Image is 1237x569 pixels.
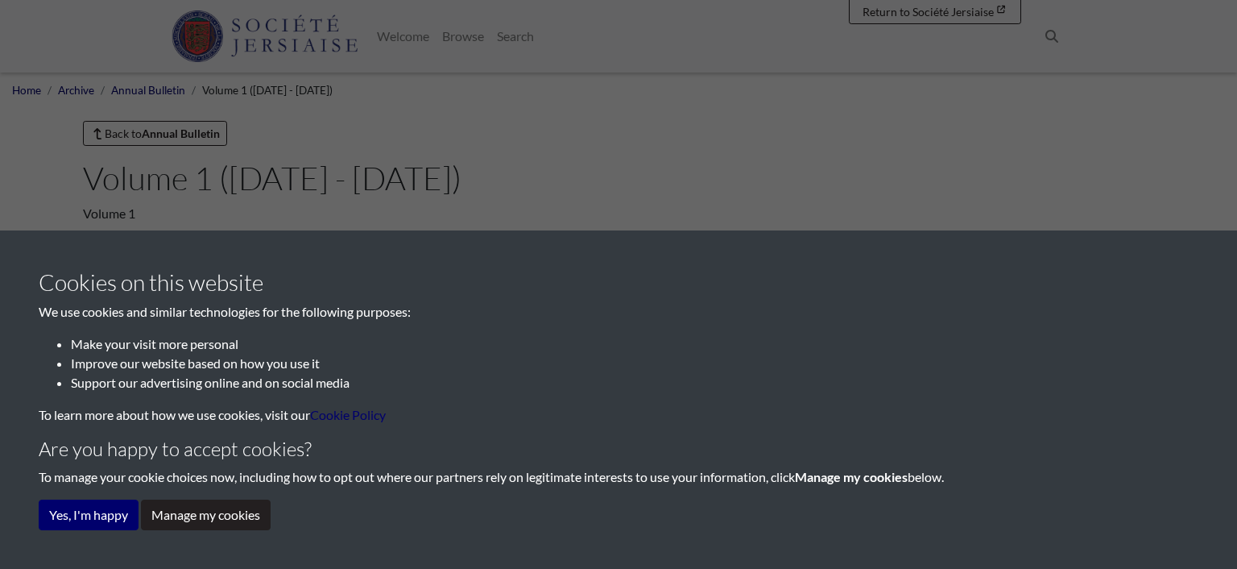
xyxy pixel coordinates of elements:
h4: Are you happy to accept cookies? [39,438,1198,461]
button: Manage my cookies [141,500,271,530]
li: Support our advertising online and on social media [71,373,1198,392]
strong: Manage my cookies [795,469,908,484]
p: To learn more about how we use cookies, visit our [39,405,1198,425]
li: Improve our website based on how you use it [71,354,1198,373]
h3: Cookies on this website [39,269,1198,297]
button: Yes, I'm happy [39,500,139,530]
li: Make your visit more personal [71,334,1198,354]
a: learn more about cookies [310,407,386,422]
p: To manage your cookie choices now, including how to opt out where our partners rely on legitimate... [39,467,1198,487]
p: We use cookies and similar technologies for the following purposes: [39,302,1198,322]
